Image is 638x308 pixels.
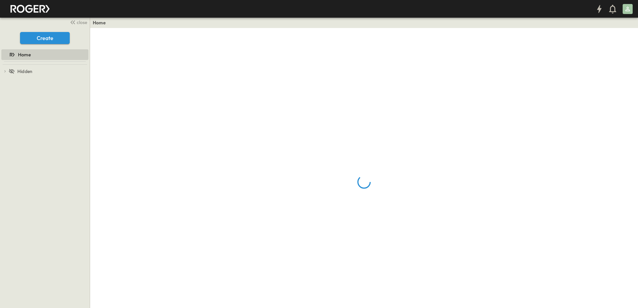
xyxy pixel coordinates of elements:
[67,17,88,27] button: close
[18,51,31,58] span: Home
[93,19,106,26] a: Home
[77,19,87,26] span: close
[20,32,70,44] button: Create
[93,19,110,26] nav: breadcrumbs
[1,50,87,59] a: Home
[17,68,32,75] span: Hidden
